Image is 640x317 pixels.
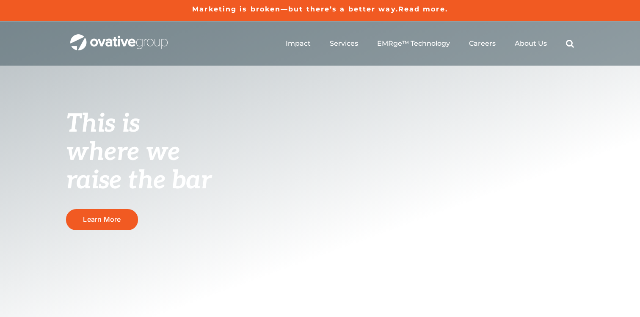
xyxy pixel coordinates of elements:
a: Read more. [398,5,448,13]
a: Search [566,39,574,48]
a: Impact [286,39,311,48]
a: Careers [469,39,496,48]
span: Learn More [83,215,121,223]
a: About Us [515,39,547,48]
a: Marketing is broken—but there’s a better way. [192,5,398,13]
a: Services [330,39,358,48]
a: Learn More [66,209,138,230]
a: EMRge™ Technology [377,39,450,48]
a: OG_Full_horizontal_WHT [70,33,168,41]
nav: Menu [286,30,574,57]
span: This is [66,109,140,139]
span: where we raise the bar [66,137,211,196]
